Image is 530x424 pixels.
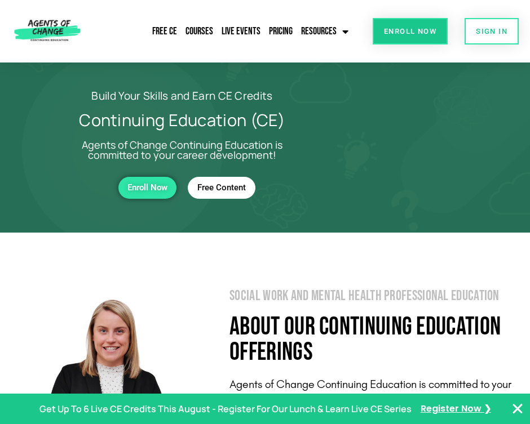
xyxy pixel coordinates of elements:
a: Enroll Now [118,177,176,199]
span: SIGN IN [476,28,507,35]
span: Enroll Now [384,28,436,35]
a: Resources [298,19,351,44]
h1: Continuing Education (CE) [28,112,336,128]
span: Free Content [197,183,246,193]
a: SIGN IN [465,18,519,44]
a: Enroll Now [373,18,448,44]
h2: Build Your Skills and Earn CE Credits [28,91,336,101]
nav: Menu [113,19,351,44]
a: Register Now ❯ [421,401,491,417]
h2: Social Work and Mental Health Professional Education [229,289,516,303]
span: Agents of Change Continuing Education is committed to your continuing education needs! [229,377,511,407]
h4: About Our Continuing Education Offerings [229,314,516,365]
a: Live Events [219,19,263,44]
p: Get Up To 6 Live CE Credits This August - Register For Our Lunch & Learn Live CE Series [39,401,412,417]
a: Free CE [149,19,180,44]
a: Free Content [188,177,255,199]
p: Agents of Change Continuing Education is committed to your career development! [79,140,285,160]
button: Close Banner [511,402,524,416]
a: Pricing [266,19,295,44]
span: Enroll Now [127,183,167,193]
a: Courses [183,19,216,44]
